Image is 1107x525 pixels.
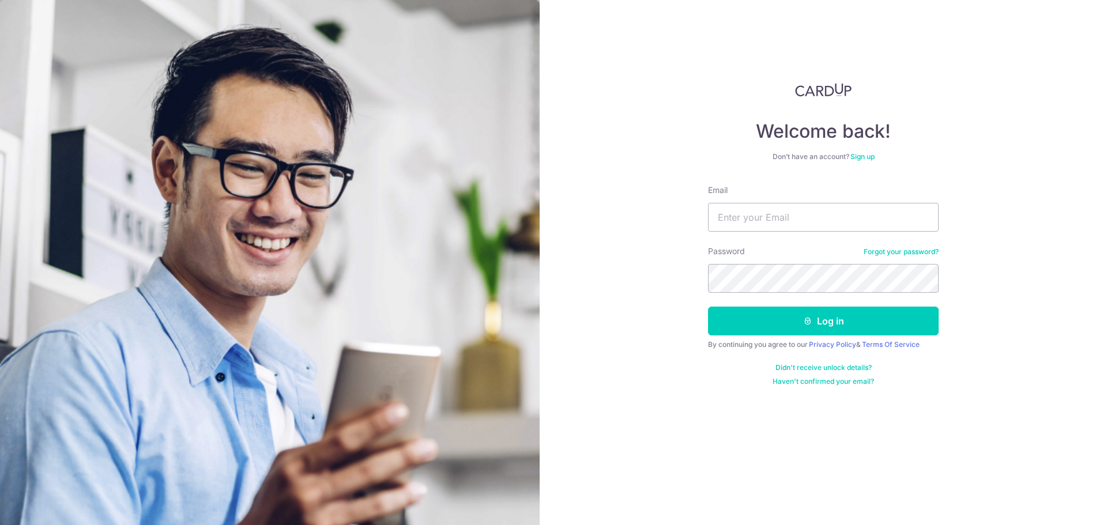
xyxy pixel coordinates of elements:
a: Haven't confirmed your email? [773,377,874,386]
img: CardUp Logo [795,83,852,97]
a: Terms Of Service [862,340,920,349]
a: Didn't receive unlock details? [775,363,872,372]
input: Enter your Email [708,203,939,232]
button: Log in [708,307,939,335]
div: By continuing you agree to our & [708,340,939,349]
a: Privacy Policy [809,340,856,349]
label: Password [708,245,745,257]
a: Sign up [850,152,875,161]
label: Email [708,184,728,196]
div: Don’t have an account? [708,152,939,161]
h4: Welcome back! [708,120,939,143]
a: Forgot your password? [864,247,939,256]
